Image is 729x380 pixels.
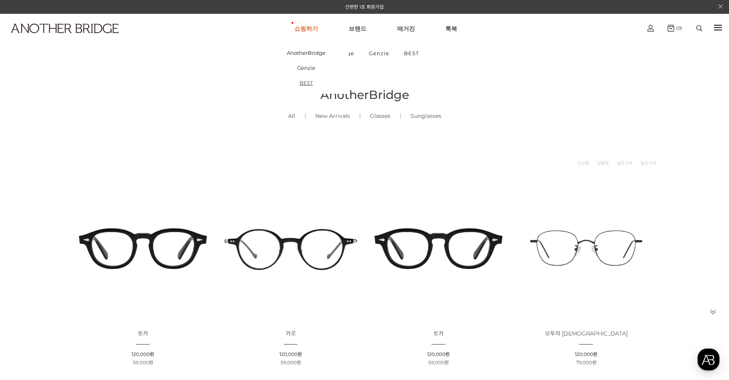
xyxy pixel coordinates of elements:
[360,102,400,129] a: Glasses
[575,351,597,357] span: 120,000원
[72,262,82,268] span: 대화
[320,88,409,102] span: AnotherBridge
[617,159,632,167] a: 낮은가격
[367,177,510,319] img: 토카 아세테이트 안경 - 다양한 스타일에 맞는 뿔테 안경 이미지
[138,331,148,337] a: 토카
[433,331,444,337] a: 토카
[640,159,656,167] a: 높은가격
[545,331,628,337] a: 모두의 [DEMOGRAPHIC_DATA]
[278,102,305,129] a: All
[279,351,302,357] span: 120,000원
[122,262,131,268] span: 설정
[668,25,682,32] a: (0)
[576,360,597,365] span: 79,000원
[264,75,349,90] a: BEST
[647,25,654,32] img: cart
[286,330,296,337] span: 카로
[515,177,657,319] img: 모두의 안경 - 다양한 크기에 맞춘 다용도 디자인 이미지
[219,177,362,319] img: 카로 - 감각적인 디자인의 패션 아이템 이미지
[52,250,102,270] a: 대화
[397,14,415,43] a: 매거진
[362,43,396,63] a: Genzie
[264,45,349,60] a: AnotherBridge
[397,43,426,63] a: BEST
[597,159,609,167] a: 상품명
[294,14,318,43] a: 쇼핑하기
[2,250,52,270] a: 홈
[345,4,384,10] a: 간편한 1초 회원가입
[11,24,119,33] img: logo
[72,177,214,319] img: 토카 아세테이트 뿔테 안경 이미지
[25,262,30,268] span: 홈
[305,102,360,129] a: New Arrivals
[401,102,451,129] a: Sunglasses
[138,330,148,337] span: 토카
[445,14,457,43] a: 룩북
[577,159,589,167] a: 신상품
[281,360,301,365] span: 59,000원
[264,60,349,75] a: Genzie
[102,250,151,270] a: 설정
[132,351,154,357] span: 120,000원
[427,351,450,357] span: 120,000원
[4,24,113,52] a: logo
[133,360,153,365] span: 59,000원
[428,360,449,365] span: 59,000원
[349,14,366,43] a: 브랜드
[286,331,296,337] a: 카로
[674,25,682,31] span: (0)
[668,25,674,32] img: cart
[696,25,702,31] img: search
[545,330,628,337] span: 모두의 [DEMOGRAPHIC_DATA]
[433,330,444,337] span: 토카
